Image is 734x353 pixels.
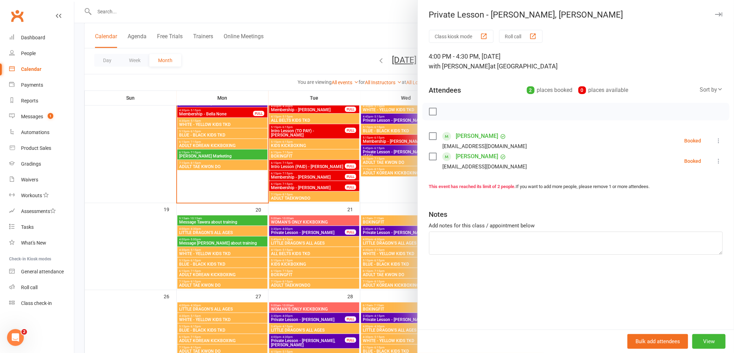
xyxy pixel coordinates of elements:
[21,208,56,214] div: Assessments
[418,10,734,20] div: Private Lesson - [PERSON_NAME], [PERSON_NAME]
[21,224,34,230] div: Tasks
[429,184,516,189] strong: This event has reached its limit of 2 people.
[21,35,45,40] div: Dashboard
[527,86,535,94] div: 2
[9,235,74,251] a: What's New
[429,221,723,230] div: Add notes for this class / appointment below
[21,114,43,119] div: Messages
[21,300,52,306] div: Class check-in
[21,269,64,274] div: General attendance
[21,285,38,290] div: Roll call
[578,86,586,94] div: 0
[21,145,51,151] div: Product Sales
[21,98,38,104] div: Reports
[9,30,74,46] a: Dashboard
[684,159,701,164] div: Booked
[21,177,38,182] div: Waivers
[9,125,74,140] a: Automations
[456,151,498,162] a: [PERSON_NAME]
[527,85,573,95] div: places booked
[21,240,46,246] div: What's New
[429,183,723,191] div: If you want to add more people, please remove 1 or more attendees.
[692,334,726,349] button: View
[21,51,36,56] div: People
[9,204,74,219] a: Assessments
[21,129,49,135] div: Automations
[429,52,723,71] div: 4:00 PM - 4:30 PM, [DATE]
[21,329,27,335] span: 2
[429,85,461,95] div: Attendees
[9,61,74,77] a: Calendar
[578,85,628,95] div: places available
[490,62,558,70] span: at [GEOGRAPHIC_DATA]
[9,156,74,172] a: Gradings
[9,219,74,235] a: Tasks
[48,113,53,119] span: 1
[9,172,74,188] a: Waivers
[21,82,43,88] div: Payments
[21,193,42,198] div: Workouts
[9,264,74,280] a: General attendance kiosk mode
[429,209,448,219] div: Notes
[21,161,41,167] div: Gradings
[9,46,74,61] a: People
[627,334,688,349] button: Bulk add attendees
[684,138,701,143] div: Booked
[456,131,498,142] a: [PERSON_NAME]
[9,93,74,109] a: Reports
[9,140,74,156] a: Product Sales
[21,66,41,72] div: Calendar
[499,30,543,43] button: Roll call
[9,188,74,204] a: Workouts
[443,142,527,151] div: [EMAIL_ADDRESS][DOMAIN_NAME]
[9,295,74,311] a: Class kiosk mode
[7,329,24,346] iframe: Intercom live chat
[9,77,74,93] a: Payments
[9,280,74,295] a: Roll call
[700,85,723,94] div: Sort by
[429,30,494,43] button: Class kiosk mode
[9,109,74,125] a: Messages 1
[8,7,26,25] a: Clubworx
[429,62,490,70] span: with [PERSON_NAME]
[443,162,527,171] div: [EMAIL_ADDRESS][DOMAIN_NAME]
